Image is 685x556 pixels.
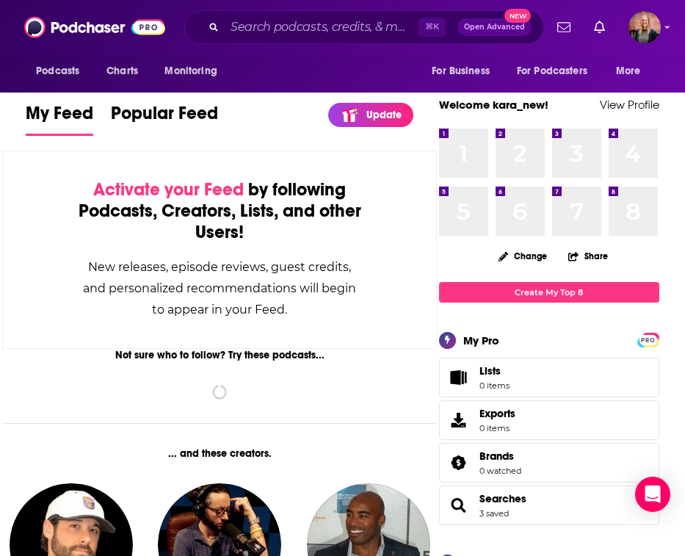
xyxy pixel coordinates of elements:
[421,57,508,85] button: open menu
[479,364,510,378] span: Lists
[639,333,657,344] a: PRO
[164,61,217,82] span: Monitoring
[225,15,418,39] input: Search podcasts, credits, & more...
[2,447,437,460] div: ... and these creators.
[551,15,576,40] a: Show notifications dropdown
[479,466,521,476] a: 0 watched
[490,247,556,265] button: Change
[479,380,510,391] span: 0 items
[106,61,138,82] span: Charts
[111,102,218,133] span: Popular Feed
[439,443,659,483] span: Brands
[568,242,609,270] button: Share
[93,178,244,201] span: Activate your Feed
[439,282,659,302] a: Create My Top 8
[479,450,521,463] a: Brands
[24,13,165,41] img: Podchaser - Follow, Share and Rate Podcasts
[479,450,514,463] span: Brands
[439,400,659,440] a: Exports
[444,452,474,473] a: Brands
[439,358,659,397] a: Lists
[600,98,659,112] a: View Profile
[26,57,98,85] button: open menu
[111,102,218,136] a: Popular Feed
[26,102,93,136] a: My Feed
[36,61,79,82] span: Podcasts
[517,61,587,82] span: For Podcasters
[628,11,661,43] img: User Profile
[606,57,659,85] button: open menu
[479,364,501,378] span: Lists
[418,18,446,37] span: ⌘ K
[444,367,474,388] span: Lists
[479,407,515,420] span: Exports
[479,508,509,519] a: 3 saved
[616,61,641,82] span: More
[439,485,659,525] span: Searches
[328,103,413,127] a: Update
[479,423,515,433] span: 0 items
[479,492,526,505] a: Searches
[444,495,474,516] a: Searches
[76,256,363,320] div: New releases, episode reviews, guest credits, and personalized recommendations will begin to appe...
[639,335,657,346] span: PRO
[464,24,525,31] span: Open Advanced
[507,57,609,85] button: open menu
[26,102,93,133] span: My Feed
[154,57,236,85] button: open menu
[97,57,147,85] a: Charts
[457,18,532,36] button: Open AdvancedNew
[2,349,437,361] div: Not sure who to follow? Try these podcasts...
[463,333,499,347] div: My Pro
[628,11,661,43] button: Show profile menu
[628,11,661,43] span: Logged in as kara_new
[432,61,490,82] span: For Business
[588,15,611,40] a: Show notifications dropdown
[635,477,670,512] div: Open Intercom Messenger
[444,410,474,430] span: Exports
[76,179,363,243] div: by following Podcasts, Creators, Lists, and other Users!
[439,98,548,112] a: Welcome kara_new!
[366,109,402,121] p: Update
[184,10,544,44] div: Search podcasts, credits, & more...
[504,9,531,23] span: New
